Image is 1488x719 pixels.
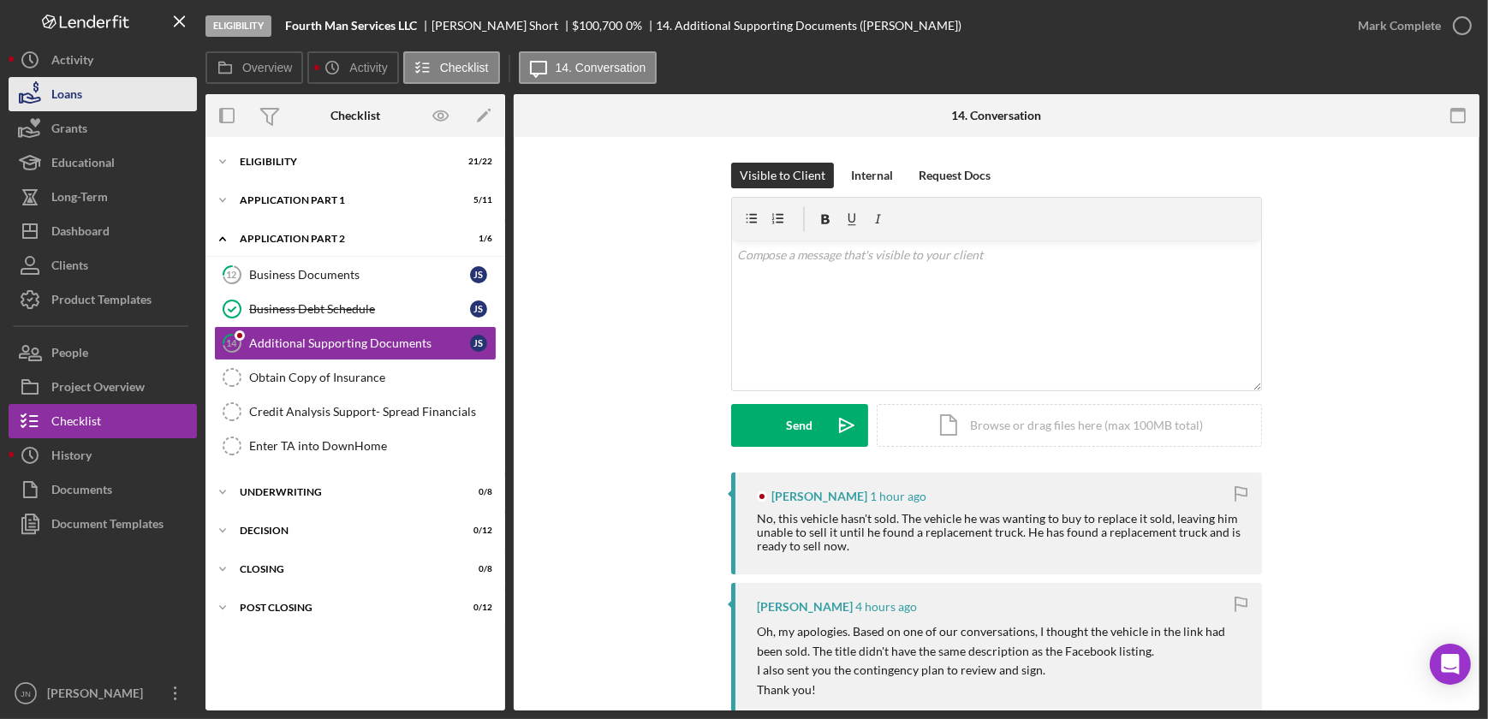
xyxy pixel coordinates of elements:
a: Business Debt ScheduleJS [214,292,497,326]
div: 0 / 8 [461,564,492,574]
time: 2025-10-07 18:58 [870,490,926,503]
button: Product Templates [9,282,197,317]
div: 1 / 6 [461,234,492,244]
div: Visible to Client [740,163,825,188]
button: Grants [9,111,197,146]
div: J S [470,300,487,318]
a: History [9,438,197,472]
div: Project Overview [51,370,145,408]
button: Educational [9,146,197,180]
div: Enter TA into DownHome [249,439,496,453]
div: [PERSON_NAME] [43,676,154,715]
div: Obtain Copy of Insurance [249,371,496,384]
p: I also sent you the contingency plan to review and sign. [757,661,1245,680]
time: 2025-10-07 15:32 [855,600,917,614]
div: People [51,336,88,374]
div: [PERSON_NAME] [757,600,853,614]
div: [PERSON_NAME] Short [432,19,573,33]
div: 14. Conversation [952,109,1042,122]
div: 0 % [626,19,642,33]
div: History [51,438,92,477]
div: Eligibility [240,157,449,167]
div: Decision [240,526,449,536]
label: Checklist [440,61,489,74]
button: Document Templates [9,507,197,541]
div: Document Templates [51,507,164,545]
button: Mark Complete [1341,9,1479,43]
b: Fourth Man Services LLC [285,19,417,33]
button: Internal [842,163,902,188]
a: 12Business DocumentsJS [214,258,497,292]
a: Obtain Copy of Insurance [214,360,497,395]
div: Post Closing [240,603,449,613]
text: JN [21,689,31,698]
div: Checklist [51,404,101,443]
div: Mark Complete [1358,9,1441,43]
button: JN[PERSON_NAME] [9,676,197,710]
div: 0 / 8 [461,487,492,497]
tspan: 14 [227,337,238,348]
div: Long-Term [51,180,108,218]
div: Checklist [330,109,380,122]
button: Long-Term [9,180,197,214]
button: Request Docs [910,163,999,188]
div: Activity [51,43,93,81]
div: Application Part 1 [240,195,449,205]
label: Activity [349,61,387,74]
div: J S [470,266,487,283]
div: Additional Supporting Documents [249,336,470,350]
div: 0 / 12 [461,526,492,536]
div: Request Docs [919,163,991,188]
button: 14. Conversation [519,51,658,84]
button: Project Overview [9,370,197,404]
div: Documents [51,472,112,511]
div: Loans [51,77,82,116]
div: 0 / 12 [461,603,492,613]
button: Documents [9,472,197,507]
a: Checklist [9,404,197,438]
button: Overview [205,51,303,84]
label: 14. Conversation [556,61,646,74]
div: J S [470,335,487,352]
button: Clients [9,248,197,282]
div: No, this vehicle hasn't sold. The vehicle he was wanting to buy to replace it sold, leaving him u... [757,512,1245,553]
button: Loans [9,77,197,111]
span: $100,700 [573,18,623,33]
div: 21 / 22 [461,157,492,167]
tspan: 12 [227,269,237,280]
div: Underwriting [240,487,449,497]
label: Overview [242,61,292,74]
p: Oh, my apologies. Based on one of our conversations, I thought the vehicle in the link had been s... [757,622,1245,661]
div: Eligibility [205,15,271,37]
div: Business Debt Schedule [249,302,470,316]
div: Dashboard [51,214,110,253]
div: 5 / 11 [461,195,492,205]
button: People [9,336,197,370]
div: Business Documents [249,268,470,282]
div: 14. Additional Supporting Documents ([PERSON_NAME]) [657,19,962,33]
button: Activity [9,43,197,77]
button: Visible to Client [731,163,834,188]
div: Credit Analysis Support- Spread Financials [249,405,496,419]
p: Thank you! [757,680,1245,699]
button: Dashboard [9,214,197,248]
div: Grants [51,111,87,150]
div: [PERSON_NAME] [771,490,867,503]
a: Credit Analysis Support- Spread Financials [214,395,497,429]
div: Send [787,404,813,447]
div: Clients [51,248,88,287]
div: Product Templates [51,282,152,321]
div: Internal [851,163,893,188]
